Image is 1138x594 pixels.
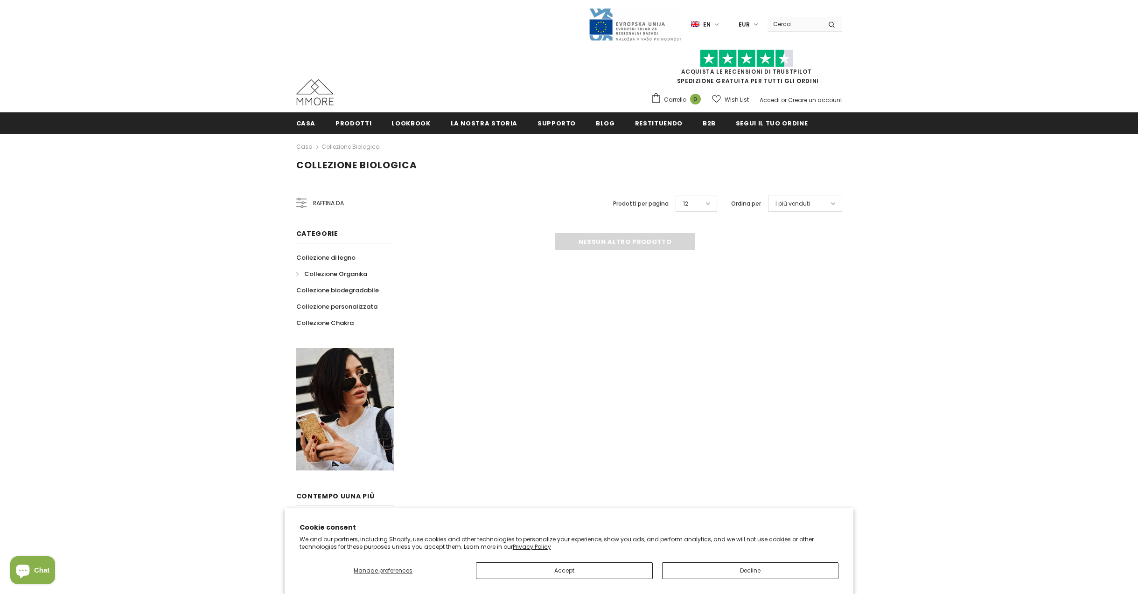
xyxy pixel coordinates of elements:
a: Acquista le recensioni di TrustPilot [681,68,812,76]
h2: Cookie consent [300,523,839,532]
span: B2B [703,119,716,128]
img: Javni Razpis [588,7,682,41]
span: supporto [538,119,576,128]
span: Casa [296,119,316,128]
label: Prodotti per pagina [613,199,669,208]
span: Collezione di legno [296,253,356,262]
a: Restituendo [635,112,683,133]
a: Collezione biologica [321,143,380,151]
a: Lookbook [391,112,430,133]
a: Accedi [760,96,780,104]
a: Prodotti [335,112,371,133]
label: Ordina per [731,199,761,208]
span: Raffina da [313,198,344,208]
a: Collezione biodegradabile [296,282,379,298]
span: Collezione biologica [296,159,417,172]
inbox-online-store-chat: Shopify online store chat [7,556,58,587]
a: Wish List [712,91,749,108]
a: Collezione personalizzata [296,298,377,315]
a: La nostra storia [451,112,517,133]
span: Lookbook [391,119,430,128]
img: i-lang-1.png [691,21,699,28]
a: supporto [538,112,576,133]
img: Fidati di Pilot Stars [700,49,793,68]
span: Manage preferences [354,566,412,574]
a: B2B [703,112,716,133]
span: Collezione biodegradabile [296,286,379,295]
span: or [781,96,787,104]
span: Segui il tuo ordine [736,119,808,128]
a: Collezione Chakra [296,315,354,331]
span: La nostra storia [451,119,517,128]
span: Categorie [296,229,338,238]
span: 12 [683,199,688,208]
a: Javni Razpis [588,20,682,28]
span: Collezione Organika [304,269,367,278]
span: 0 [690,94,701,104]
a: Blog [596,112,615,133]
span: I più venduti [775,199,810,208]
span: EUR [739,20,750,29]
a: Carrello 0 [651,93,705,107]
a: Privacy Policy [513,543,551,551]
button: Decline [662,562,838,579]
span: Wish List [725,95,749,104]
span: SPEDIZIONE GRATUITA PER TUTTI GLI ORDINI [651,54,842,85]
a: Creare un account [788,96,842,104]
input: Search Site [768,17,821,31]
button: Manage preferences [300,562,467,579]
span: contempo uUna più [296,491,375,501]
span: Carrello [664,95,686,104]
img: Casi MMORE [296,79,334,105]
a: Casa [296,112,316,133]
a: Segui il tuo ordine [736,112,808,133]
span: en [703,20,711,29]
span: Blog [596,119,615,128]
span: Collezione personalizzata [296,302,377,311]
button: Accept [476,562,652,579]
span: Collezione Chakra [296,318,354,327]
a: Casa [296,141,313,152]
span: Restituendo [635,119,683,128]
a: Collezione Organika [296,266,367,282]
p: We and our partners, including Shopify, use cookies and other technologies to personalize your ex... [300,536,839,550]
span: Prodotti [335,119,371,128]
a: Collezione di legno [296,249,356,266]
